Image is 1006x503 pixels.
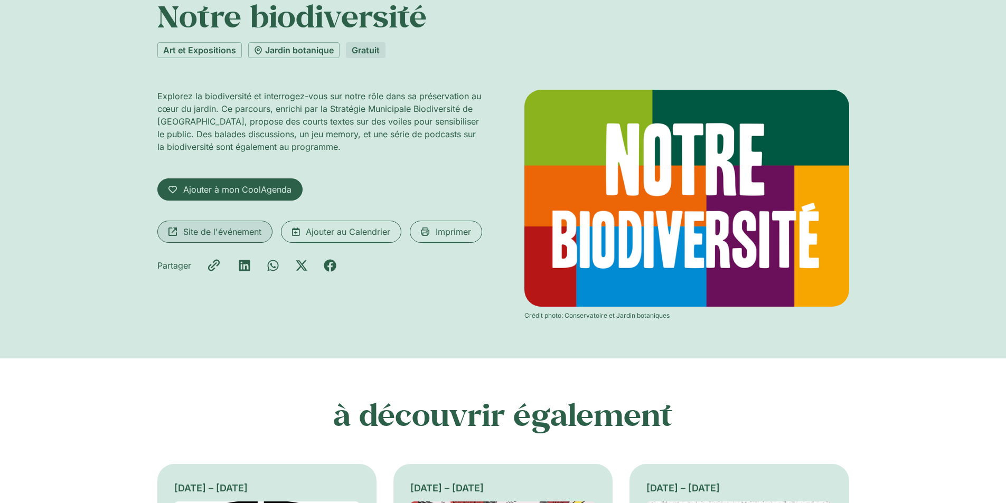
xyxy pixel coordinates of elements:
div: [DATE] – [DATE] [646,481,832,495]
img: Coolturalia - Notre biodiversité [524,90,849,306]
span: Ajouter au Calendrier [306,225,390,238]
div: Partager sur whatsapp [267,259,279,272]
span: Ajouter à mon CoolAgenda [183,183,292,196]
a: Jardin botanique [248,42,340,58]
div: [DATE] – [DATE] [410,481,596,495]
div: Gratuit [346,42,386,58]
div: Partager sur x-twitter [295,259,308,272]
div: [DATE] – [DATE] [174,481,360,495]
div: Partager sur linkedin [238,259,251,272]
div: Partager [157,259,191,272]
a: Imprimer [410,221,482,243]
a: Site de l'événement [157,221,272,243]
div: Partager sur facebook [324,259,336,272]
a: Art et Expositions [157,42,242,58]
h2: à découvrir également [157,396,849,432]
div: Crédit photo: Conservatoire et Jardin botaniques [524,311,849,320]
p: Explorez la biodiversité et interrogez-vous sur notre rôle dans sa préservation au cœur du jardin... [157,90,482,153]
a: Ajouter au Calendrier [281,221,401,243]
span: Site de l'événement [183,225,261,238]
a: Ajouter à mon CoolAgenda [157,178,303,201]
span: Imprimer [436,225,471,238]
